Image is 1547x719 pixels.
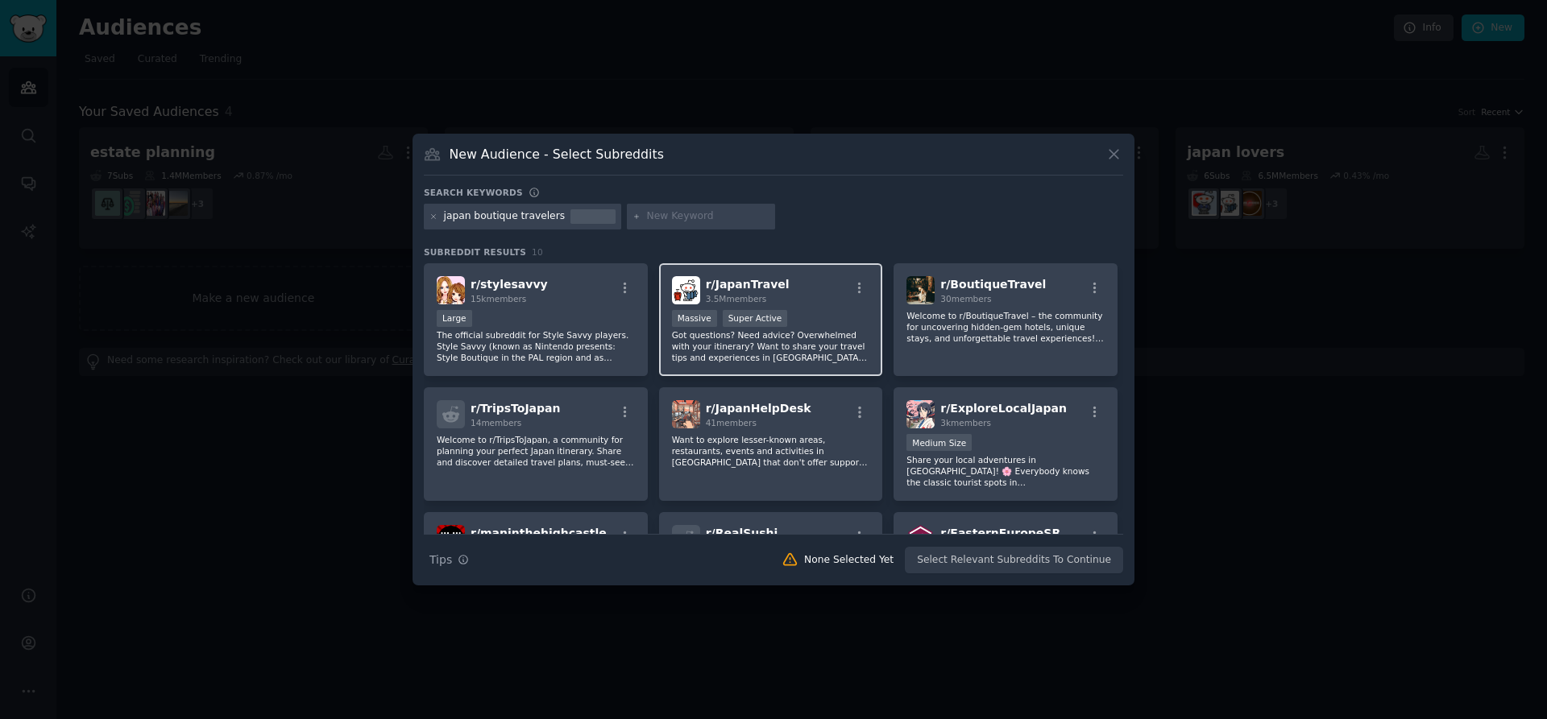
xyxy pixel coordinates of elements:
div: japan boutique travelers [444,209,566,224]
span: Subreddit Results [424,246,526,258]
p: Want to explore lesser-known areas, restaurants, events and activities in [GEOGRAPHIC_DATA] that ... [672,434,870,468]
img: maninthehighcastle [437,525,465,553]
span: r/ JapanHelpDesk [706,402,811,415]
button: Tips [424,546,475,574]
h3: Search keywords [424,187,523,198]
div: Super Active [723,310,788,327]
span: r/ JapanTravel [706,278,790,291]
span: r/ TripsToJapan [471,402,561,415]
p: Welcome to r/BoutiqueTravel – the community for uncovering hidden-gem hotels, unique stays, and u... [906,310,1105,344]
span: 3k members [940,418,991,428]
div: Massive [672,310,717,327]
div: None Selected Yet [804,553,894,568]
span: 15k members [471,294,526,304]
span: 41 members [706,418,757,428]
input: New Keyword [647,209,769,224]
span: r/ stylesavvy [471,278,548,291]
img: JapanHelpDesk [672,400,700,428]
span: 10 [532,247,543,257]
img: stylesavvy [437,276,465,304]
img: EasternEuropeSR [906,525,935,553]
span: r/ BoutiqueTravel [940,278,1046,291]
p: Share your local adventures in [GEOGRAPHIC_DATA]! 🌸 Everybody knows the classic tourist spots in ... [906,454,1105,488]
div: Medium Size [906,434,972,451]
span: r/ ExploreLocalJapan [940,402,1067,415]
span: 3.5M members [706,294,767,304]
span: r/ RealSushi [706,527,778,539]
span: 14 members [471,418,521,428]
p: The official subreddit for Style Savvy players. Style Savvy (known as Nintendo presents: Style Bo... [437,329,635,363]
p: Welcome to r/TripsToJapan, a community for planning your perfect Japan itinerary. Share and disco... [437,434,635,468]
span: r/ maninthehighcastle [471,527,607,539]
span: r/ EasternEuropeSR [940,527,1060,539]
p: Got questions? Need advice? Overwhelmed with your itinerary? Want to share your travel tips and e... [672,329,870,363]
span: Tips [429,552,452,568]
div: Large [437,310,472,327]
h3: New Audience - Select Subreddits [450,146,664,163]
span: 30 members [940,294,991,304]
img: BoutiqueTravel [906,276,935,304]
img: ExploreLocalJapan [906,400,935,428]
img: JapanTravel [672,276,700,304]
